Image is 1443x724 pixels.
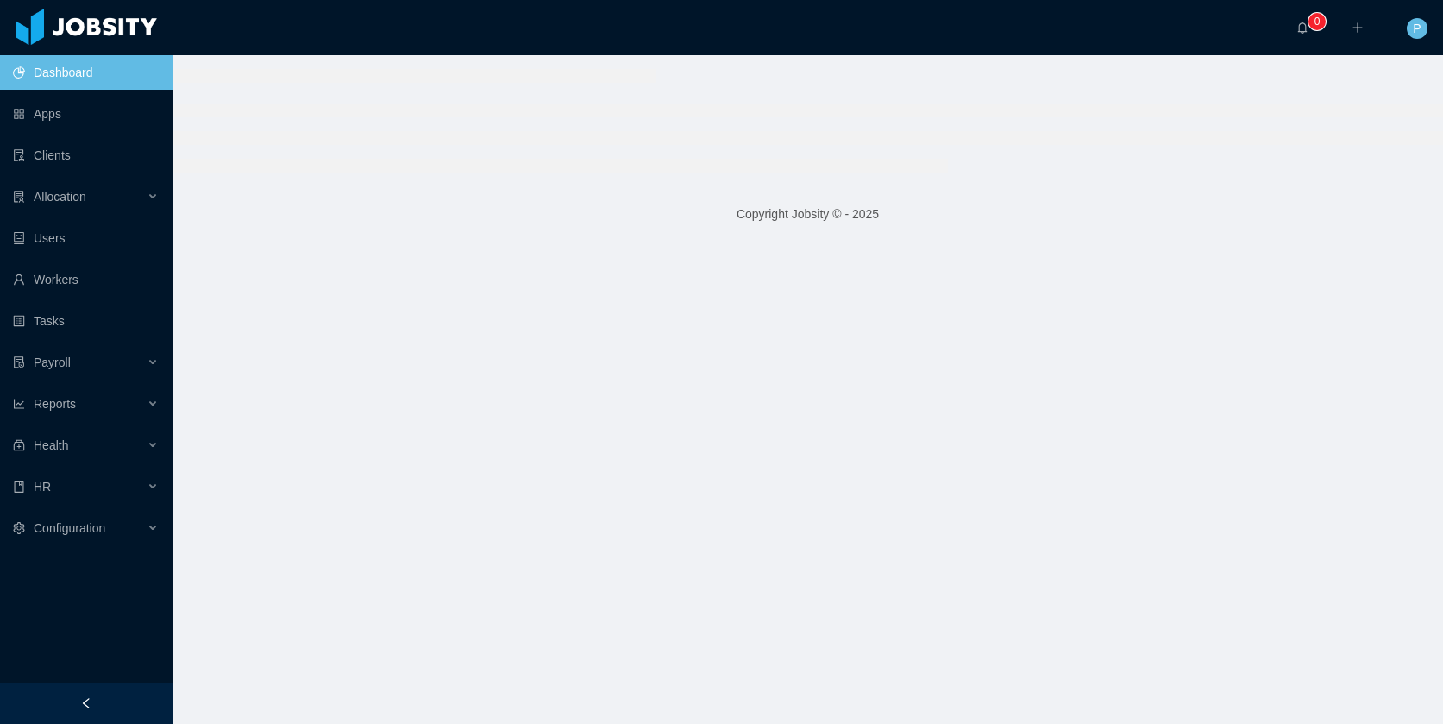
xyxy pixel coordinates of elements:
[13,97,159,131] a: icon: appstoreApps
[1296,22,1308,34] i: icon: bell
[34,521,105,535] span: Configuration
[13,481,25,493] i: icon: book
[34,397,76,411] span: Reports
[1413,18,1421,39] span: P
[13,221,159,255] a: icon: robotUsers
[13,398,25,410] i: icon: line-chart
[173,185,1443,244] footer: Copyright Jobsity © - 2025
[13,439,25,451] i: icon: medicine-box
[13,262,159,297] a: icon: userWorkers
[13,522,25,534] i: icon: setting
[34,356,71,369] span: Payroll
[13,138,159,173] a: icon: auditClients
[1308,13,1326,30] sup: 0
[34,190,86,204] span: Allocation
[34,438,68,452] span: Health
[13,304,159,338] a: icon: profileTasks
[13,191,25,203] i: icon: solution
[34,480,51,494] span: HR
[1352,22,1364,34] i: icon: plus
[13,356,25,368] i: icon: file-protect
[13,55,159,90] a: icon: pie-chartDashboard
